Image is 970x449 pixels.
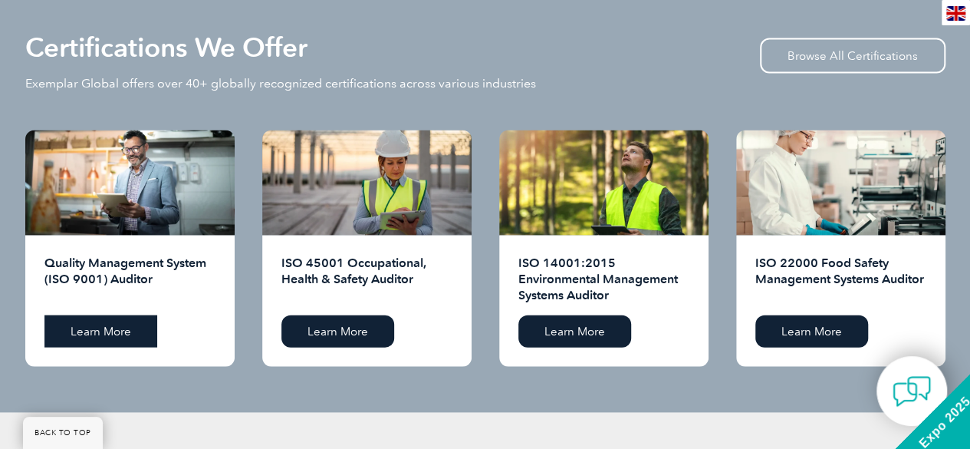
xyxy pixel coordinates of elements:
[518,315,631,348] a: Learn More
[25,35,307,60] h2: Certifications We Offer
[755,255,926,304] h2: ISO 22000 Food Safety Management Systems Auditor
[44,315,157,348] a: Learn More
[44,255,215,304] h2: Quality Management System (ISO 9001) Auditor
[760,38,945,74] a: Browse All Certifications
[946,6,965,21] img: en
[518,255,689,304] h2: ISO 14001:2015 Environmental Management Systems Auditor
[25,75,536,92] p: Exemplar Global offers over 40+ globally recognized certifications across various industries
[281,255,452,304] h2: ISO 45001 Occupational, Health & Safety Auditor
[893,372,931,411] img: contact-chat.png
[23,417,103,449] a: BACK TO TOP
[755,315,868,348] a: Learn More
[281,315,394,348] a: Learn More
